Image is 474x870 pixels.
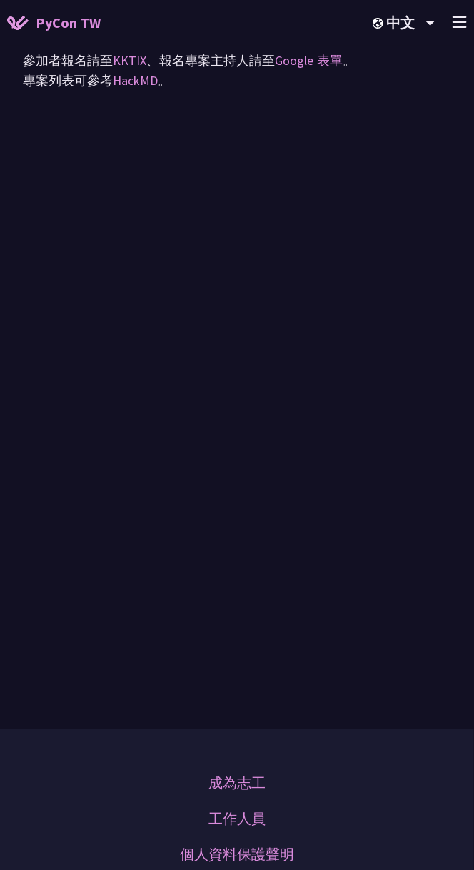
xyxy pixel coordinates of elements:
[23,71,451,91] p: 專案列表可參考 。
[23,51,451,71] p: 參加者報名請至 、報名專案主持人請至 。
[275,52,343,69] a: Google 表單
[373,18,387,29] img: Locale Icon
[36,12,101,34] span: PyCon TW
[113,72,158,89] a: HackMD
[7,5,101,41] a: PyCon TW
[180,844,294,866] a: 個人資料保護聲明
[113,52,146,69] a: KKTIX
[208,773,266,794] a: 成為志工
[208,809,266,830] a: 工作人員
[7,16,29,30] img: Home icon of PyCon TW 2025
